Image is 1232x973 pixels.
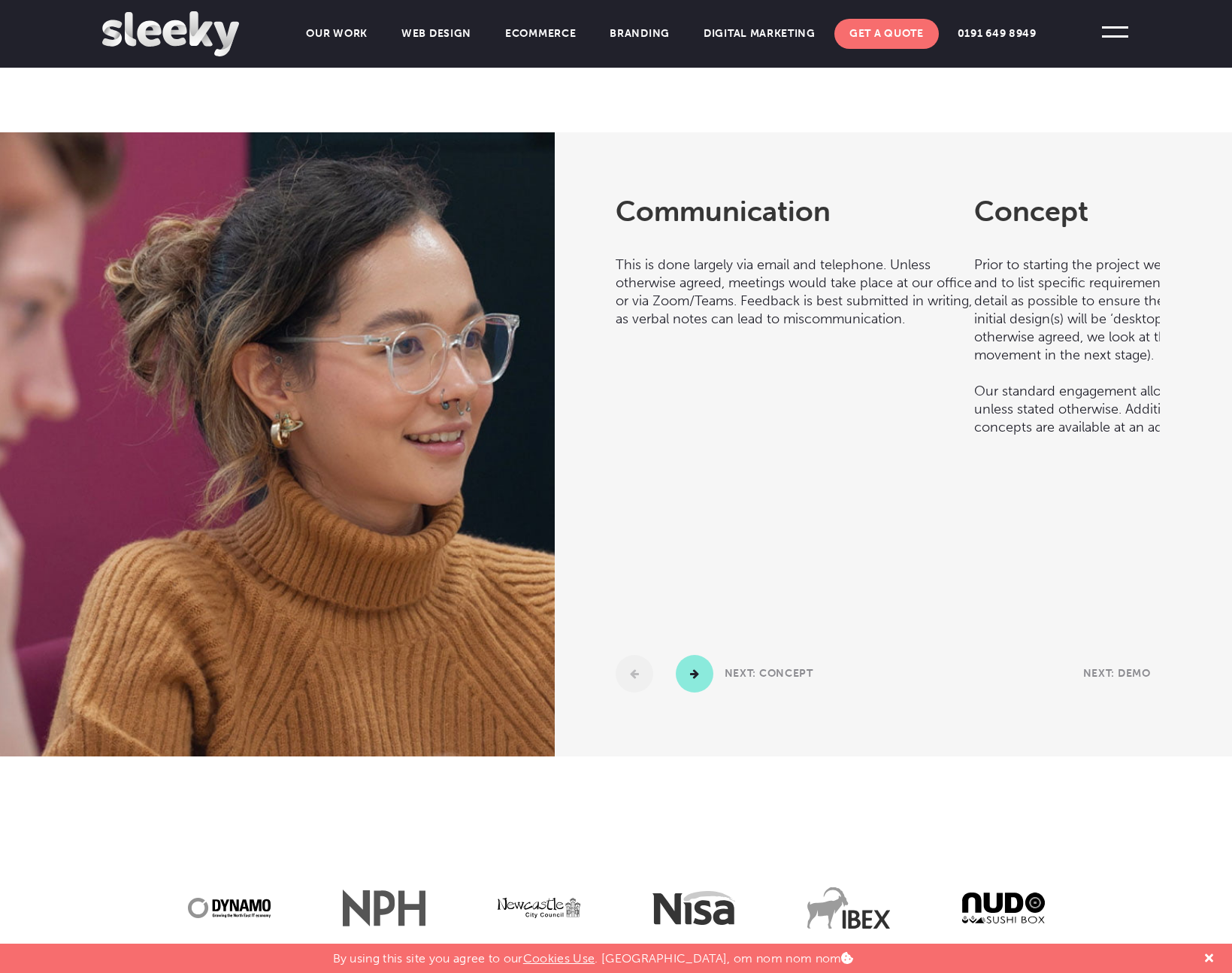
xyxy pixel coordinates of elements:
a: Our Work [291,19,383,49]
a: Get A Quote [834,19,939,49]
img: Dynamo [188,898,271,918]
img: Sleeky Web Design Newcastle [102,11,239,56]
button: Previous [616,655,653,693]
button: Next [676,655,713,693]
a: 0191 649 8949 [943,19,1052,49]
p: This is done largely via email and telephone. Unless otherwise agreed, meetings would take place ... [616,238,974,328]
img: IBEX [807,887,890,929]
img: Newcastle City Council [498,898,580,918]
h2: Communication [616,192,974,230]
div: Next: Concept [725,662,974,685]
a: Ecommerce [490,19,591,49]
a: Web Design [386,19,486,49]
a: Cookies Use [523,951,595,965]
img: Nisa [652,891,735,925]
img: NPH [343,890,425,926]
img: Nudo Sushi Box [962,893,1045,924]
a: Branding [595,19,685,49]
p: By using this site you agree to our . [GEOGRAPHIC_DATA], om nom nom nom [333,944,854,965]
a: Digital Marketing [689,19,831,49]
